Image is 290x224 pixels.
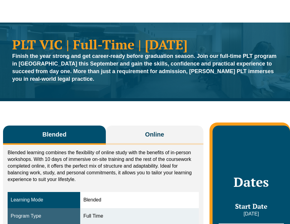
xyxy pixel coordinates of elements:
strong: Finish the year strong and get career-ready before graduation season. Join our full-time PLT prog... [12,53,277,82]
span: Online [145,130,164,139]
p: Blended learning combines the flexibility of online study with the benefits of in-person workshop... [8,149,199,183]
span: Start Date [235,202,267,211]
div: Full Time [83,213,196,220]
h2: Dates [219,174,284,190]
h1: PLT VIC | Full-Time | [DATE] [12,38,278,51]
div: Learning Mode [11,197,77,204]
div: Program Type [11,213,77,220]
span: Blended [42,130,66,139]
p: [DATE] [219,211,284,217]
div: Blended [83,197,196,204]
